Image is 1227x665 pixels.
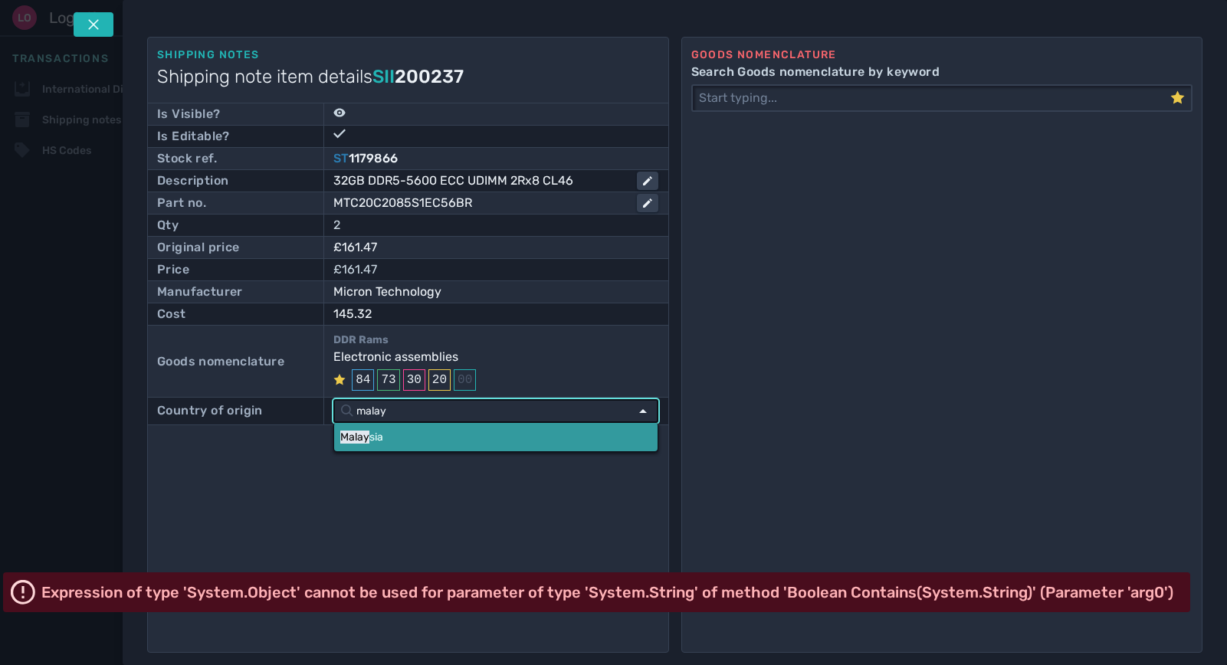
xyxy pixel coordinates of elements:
div: Electronic assemblies [333,348,658,366]
div: Is Editable? [157,127,230,146]
div: Goods nomenclature [691,47,1193,63]
div: 145.32 [333,305,636,323]
div: Price [157,260,189,279]
div: 73 [377,369,399,391]
div: Qty [157,216,179,234]
div: 2 [333,216,658,234]
div: Goods nomenclature [157,352,284,371]
div: MTC20C2085S1EC56BR [333,194,624,212]
mark: Malay [340,431,369,444]
div: Shipping notes [157,47,658,63]
div: Original price [157,238,240,257]
div: Micron Technology [333,283,636,301]
h1: Shipping note item details [157,63,658,90]
div: 00 [454,369,476,391]
span: Expression of type 'System.Object' cannot be used for parameter of type 'System.String' of method... [41,581,1173,604]
div: 84 [352,369,374,391]
span: 1179866 [349,151,398,165]
span: 200237 [395,66,464,87]
input: Search Goods nomenclature by keyword [693,86,1170,110]
div: Stock ref. [157,149,217,168]
button: Tap escape key to close [74,12,113,37]
div: 30 [403,369,425,391]
p: DDR Rams [333,332,658,348]
span: ST [333,151,349,165]
div: Cost [157,305,186,323]
div: Is Visible? [157,105,220,123]
div: Manufacturer [157,283,243,301]
div: 32GB DDR5-5600 ECC UDIMM 2Rx8 CL46 [333,172,624,190]
input: Type country [353,401,628,421]
label: Search Goods nomenclature by keyword [691,63,1193,81]
div: Part no. [157,194,206,212]
a: sia [334,423,657,451]
div: £161.47 [333,238,636,257]
div: £161.47 [333,260,658,279]
div: Country of origin [157,401,263,420]
div: 20 [428,369,451,391]
div: Description [157,172,228,190]
span: SII [372,66,395,87]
